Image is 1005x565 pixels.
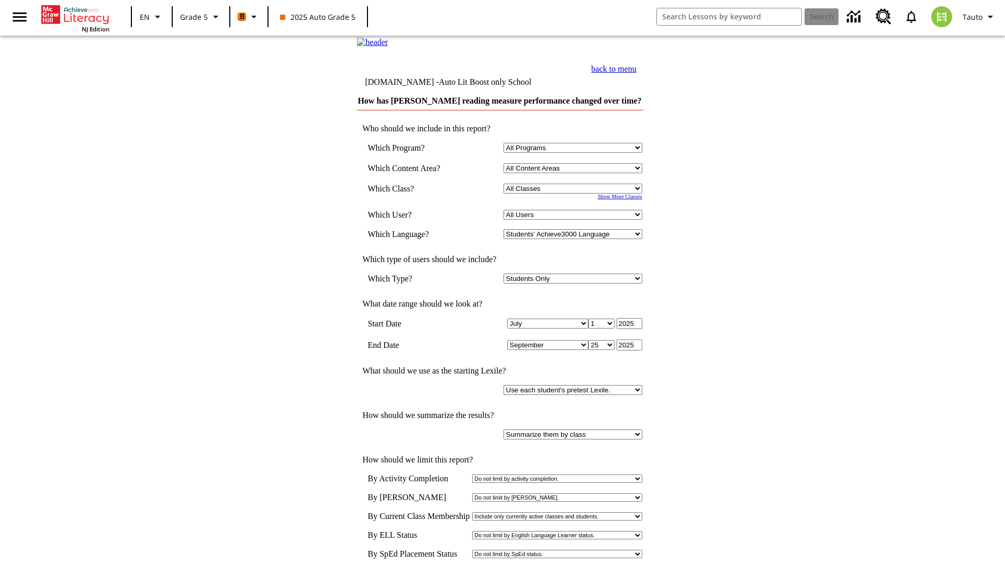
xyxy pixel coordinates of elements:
[357,299,642,309] td: What date range should we look at?
[657,8,801,25] input: search field
[367,340,460,351] td: End Date
[598,194,642,199] a: Show More Classes
[357,411,642,420] td: How should we summarize the results?
[367,474,470,483] td: By Activity Completion
[367,318,460,329] td: Start Date
[367,184,460,194] td: Which Class?
[367,512,470,521] td: By Current Class Membership
[41,3,109,33] div: Home
[367,530,470,540] td: By ELL Status
[367,274,460,284] td: Which Type?
[439,77,531,86] nobr: Auto Lit Boost only School
[176,7,226,26] button: Grade: Grade 5, Select a grade
[357,366,642,376] td: What should we use as the starting Lexile?
[367,493,470,502] td: By [PERSON_NAME]
[925,3,958,30] button: Select a new avatar
[240,10,244,23] span: B
[4,2,35,32] button: Open side menu
[357,124,642,133] td: Who should we include in this report?
[82,25,109,33] span: NJ Edition
[135,7,169,26] button: Language: EN, Select a language
[357,455,642,465] td: How should we limit this report?
[367,229,460,239] td: Which Language?
[869,3,898,31] a: Resource Center, Will open in new tab
[591,64,636,73] a: back to menu
[841,3,869,31] a: Data Center
[367,164,440,173] nobr: Which Content Area?
[280,12,355,22] span: 2025 Auto Grade 5
[958,7,1001,26] button: Profile/Settings
[358,96,641,105] a: How has [PERSON_NAME] reading measure performance changed over time?
[367,210,460,220] td: Which User?
[367,143,460,153] td: Which Program?
[357,255,642,264] td: Which type of users should we include?
[357,38,388,47] img: header
[898,3,925,30] a: Notifications
[233,7,264,26] button: Boost Class color is orange. Change class color
[365,77,532,87] td: [DOMAIN_NAME] -
[180,12,208,22] span: Grade 5
[367,549,470,559] td: By SpEd Placement Status
[963,12,982,22] span: Tauto
[140,12,150,22] span: EN
[931,6,952,27] img: avatar image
